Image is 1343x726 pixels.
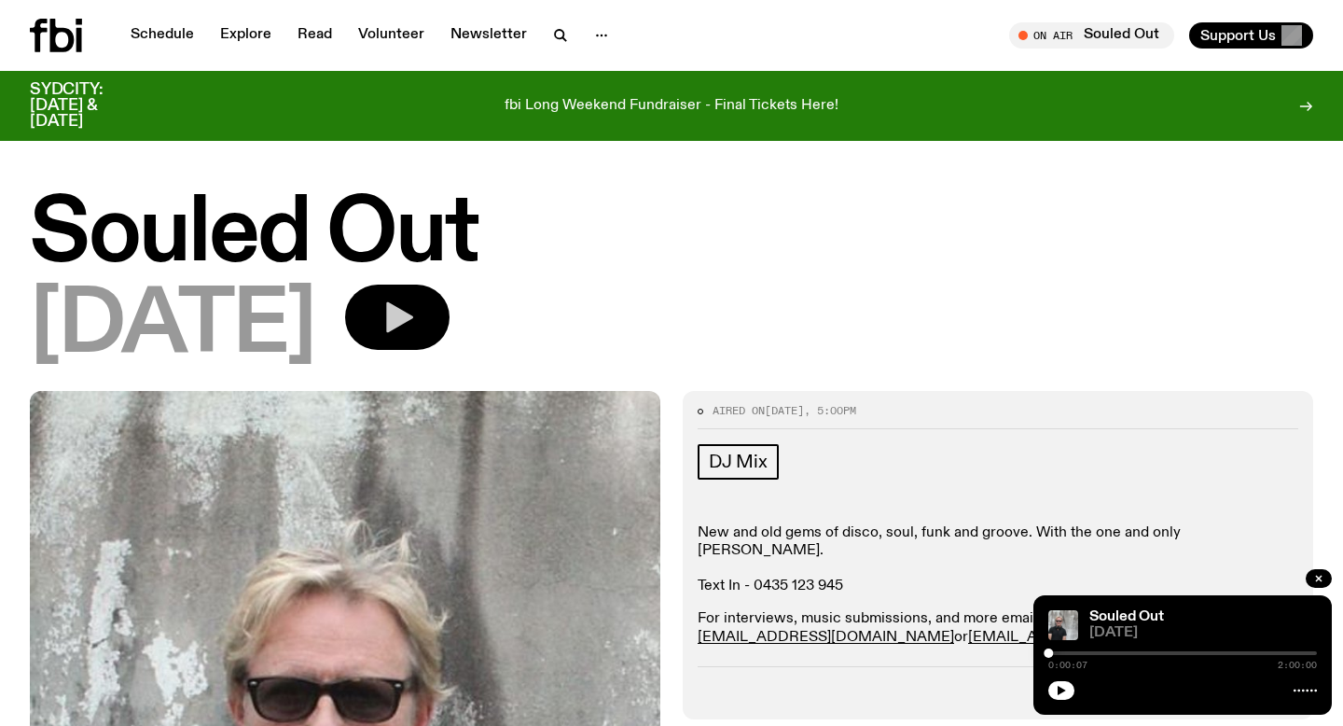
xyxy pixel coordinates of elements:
[286,22,343,49] a: Read
[968,630,1225,645] a: [EMAIL_ADDRESS][DOMAIN_NAME]
[698,630,954,645] a: [EMAIL_ADDRESS][DOMAIN_NAME]
[1009,22,1174,49] button: On AirSouled Out
[765,403,804,418] span: [DATE]
[439,22,538,49] a: Newsletter
[1048,610,1078,640] img: Stephen looks directly at the camera, wearing a black tee, black sunglasses and headphones around...
[30,82,149,130] h3: SYDCITY: [DATE] & [DATE]
[1048,661,1087,670] span: 0:00:07
[804,403,856,418] span: , 5:00pm
[505,98,838,115] p: fbi Long Weekend Fundraiser - Final Tickets Here!
[30,193,1313,277] h1: Souled Out
[698,610,1298,646] p: For interviews, music submissions, and more email: or
[1189,22,1313,49] button: Support Us
[1089,609,1164,624] a: Souled Out
[119,22,205,49] a: Schedule
[347,22,436,49] a: Volunteer
[209,22,283,49] a: Explore
[30,285,315,369] span: [DATE]
[698,444,779,480] a: DJ Mix
[713,403,765,418] span: Aired on
[1278,661,1317,670] span: 2:00:00
[709,452,768,472] span: DJ Mix
[1200,27,1276,44] span: Support Us
[698,524,1298,596] p: New and old gems of disco, soul, funk and groove. With the one and only [PERSON_NAME]. Text In - ...
[1089,626,1317,640] span: [DATE]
